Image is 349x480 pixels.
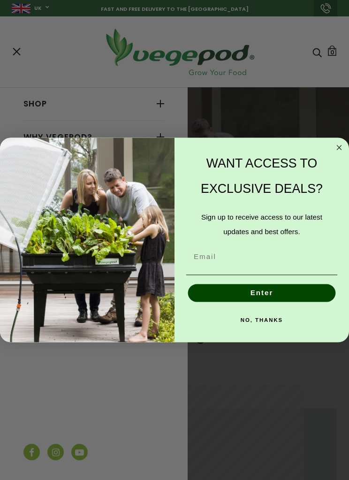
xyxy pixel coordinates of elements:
input: Email [186,248,337,266]
button: Enter [188,284,336,302]
span: Sign up to receive access to our latest updates and best offers. [201,213,322,236]
button: NO, THANKS [186,311,337,329]
button: Close dialog [334,142,345,153]
span: WANT ACCESS TO EXCLUSIVE DEALS? [201,157,323,196]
